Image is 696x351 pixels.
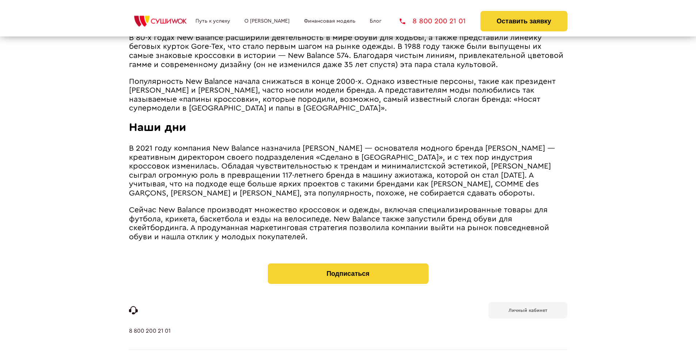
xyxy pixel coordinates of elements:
a: Путь к успеху [195,18,230,24]
a: 8 800 200 21 01 [400,18,466,25]
span: В 2021 году компания New Balance назначила [PERSON_NAME] ― основателя модного бренда [PERSON_NAME... [129,144,555,197]
span: Популярность New Balance начала снижаться в конце 2000-х. Однако известные персоны, такие как пре... [129,78,556,112]
button: Оставить заявку [480,11,567,31]
a: Личный кабинет [488,302,567,319]
span: Наши дни [129,121,186,133]
a: Финансовая модель [304,18,355,24]
span: В 80-х годах New Balance расширили деятельность в мире обуви для ходьбы, а также представили лине... [129,34,563,69]
span: Сейчас New Balance производят множество кроссовок и одежды, включая специализированные товары для... [129,206,549,241]
a: О [PERSON_NAME] [244,18,290,24]
button: Подписаться [268,263,429,284]
span: 8 800 200 21 01 [412,18,466,25]
b: Личный кабинет [509,308,547,313]
a: Блог [370,18,381,24]
a: 8 800 200 21 01 [129,328,171,350]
